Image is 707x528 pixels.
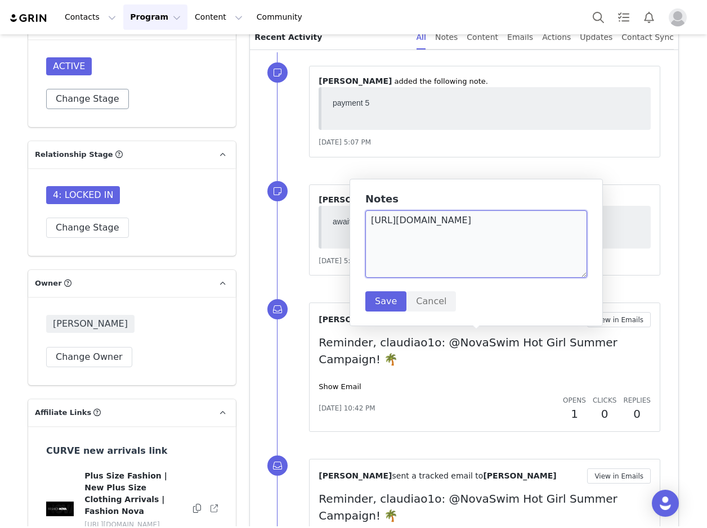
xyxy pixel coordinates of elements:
[406,291,456,312] button: Cancel
[319,334,651,368] p: Reminder, claudiao1o: @NovaSwim Hot Girl Summer Campaign! 🌴
[563,396,586,404] span: Opens
[46,186,120,204] span: 4: LOCKED IN
[637,4,661,30] button: Notifications
[46,502,74,516] img: Social.jpg
[46,218,129,238] button: Change Stage
[319,76,392,85] span: [PERSON_NAME]
[46,57,92,75] span: ACTIVE
[5,4,311,13] p: Payment 3: 12/10
[580,25,612,50] div: Updates
[563,405,586,422] h2: 1
[319,75,651,87] p: ⁨ ⁩ ⁨added⁩ the following note.
[467,25,498,50] div: Content
[621,25,674,50] div: Contact Sync
[319,382,361,391] a: Show Email
[46,444,196,458] h3: CURVE new arrivals link
[417,25,426,50] div: All
[623,405,651,422] h2: 0
[35,278,62,289] span: Owner
[319,194,651,206] p: ⁨ ⁩ ⁨added⁩ the following note.
[587,312,651,327] button: View in Emails
[507,25,533,50] div: Emails
[652,490,679,517] div: Open Intercom Messenger
[593,405,616,422] h2: 0
[250,4,314,30] a: Community
[46,347,132,367] button: Change Owner
[5,4,311,13] p: payment 5
[46,89,129,109] button: Change Stage
[58,4,123,30] button: Contacts
[319,315,392,324] span: [PERSON_NAME]
[669,8,687,26] img: placeholder-profile.jpg
[5,4,311,13] p: payment 4 | [DATE]
[623,396,651,404] span: Replies
[365,291,406,312] button: Save
[123,4,187,30] button: Program
[611,4,636,30] a: Tasks
[35,407,91,418] span: Affiliate Links
[587,468,651,484] button: View in Emails
[542,25,571,50] div: Actions
[365,193,587,205] h5: Notes
[662,8,698,26] button: Profile
[84,470,184,517] h4: Plus Size Fashion | New Plus Size Clothing Arrivals | Fashion Nova
[319,490,651,524] p: Reminder, claudiao1o: @NovaSwim Hot Girl Summer Campaign! 🌴
[392,471,483,480] span: sent a tracked email to
[319,471,392,480] span: [PERSON_NAME]
[593,396,616,404] span: Clicks
[9,13,48,24] img: grin logo
[46,315,135,333] span: [PERSON_NAME]
[319,403,375,413] span: [DATE] 10:42 PM
[319,138,371,146] span: [DATE] 5:07 PM
[188,4,249,30] button: Content
[319,195,392,204] span: [PERSON_NAME]
[483,471,556,480] span: [PERSON_NAME]
[586,4,611,30] button: Search
[319,257,371,265] span: [DATE] 5:46 PM
[435,25,458,50] div: Notes
[5,4,311,13] p: awaiting pinned post
[254,25,407,49] p: Recent Activity
[35,149,113,160] span: Relationship Stage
